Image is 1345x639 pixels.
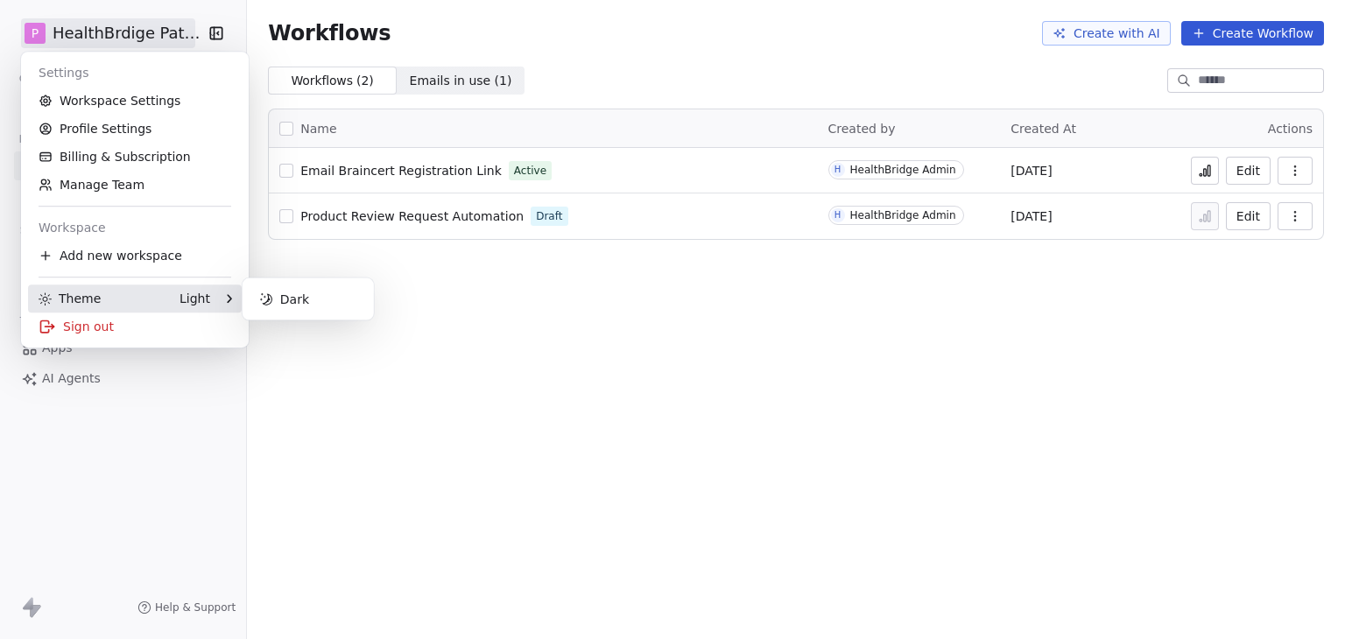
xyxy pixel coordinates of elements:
[250,285,367,313] div: Dark
[28,143,242,171] a: Billing & Subscription
[39,290,101,307] div: Theme
[28,312,242,341] div: Sign out
[28,87,242,115] a: Workspace Settings
[28,59,242,87] div: Settings
[28,242,242,270] div: Add new workspace
[180,290,210,307] div: Light
[28,214,242,242] div: Workspace
[28,115,242,143] a: Profile Settings
[28,171,242,199] a: Manage Team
